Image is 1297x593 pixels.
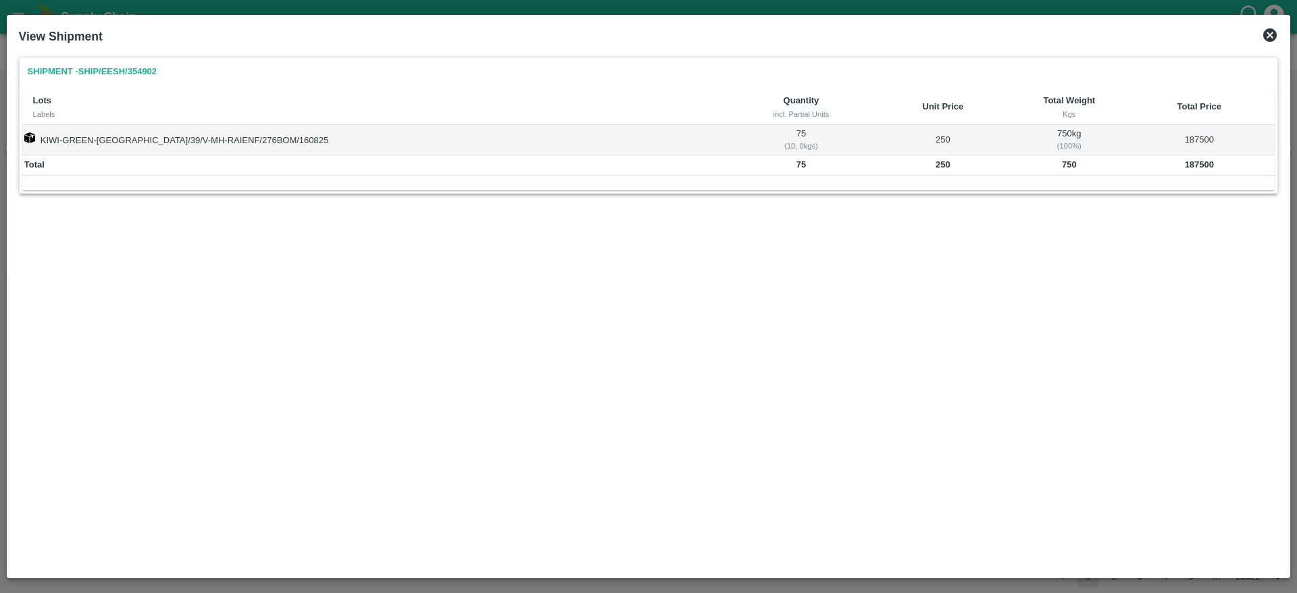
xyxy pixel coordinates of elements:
b: 250 [936,159,950,170]
b: Total Price [1177,101,1222,111]
td: 187500 [1123,125,1275,155]
b: 187500 [1185,159,1214,170]
a: Shipment -SHIP/EESH/354902 [22,60,162,84]
b: Unit Price [923,101,964,111]
b: Lots [33,95,51,105]
td: KIWI-GREEN-[GEOGRAPHIC_DATA]/39/V-MH-RAIENF/276BOM/160825 [22,125,732,155]
b: 750 [1062,159,1077,170]
div: ( 100 %) [1017,140,1122,152]
div: ( 10, 0 kgs) [734,140,869,152]
b: Quantity [784,95,819,105]
b: 75 [796,159,806,170]
div: incl. Partial Units [742,108,861,120]
div: Kgs [1025,108,1113,120]
b: Total [24,159,45,170]
td: 75 [732,125,871,155]
td: 250 [871,125,1015,155]
b: View Shipment [19,30,103,43]
div: Labels [33,108,721,120]
b: Total Weight [1043,95,1095,105]
img: box [24,132,35,143]
td: 750 kg [1015,125,1123,155]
